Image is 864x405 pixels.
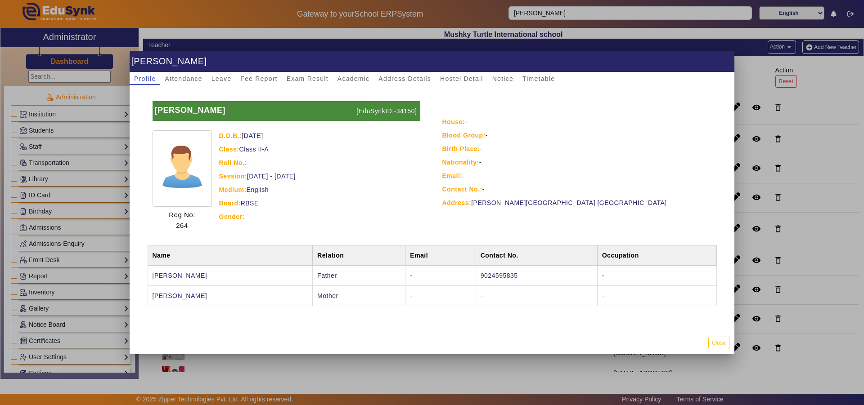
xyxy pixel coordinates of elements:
th: Contact No. [476,245,597,265]
div: Class II-A [219,144,420,155]
td: - [597,285,716,306]
div: - [442,116,714,127]
strong: Roll No.: [219,159,247,166]
td: Father [313,265,405,285]
strong: Session: [219,173,247,180]
div: RBSE [219,198,420,209]
b: [PERSON_NAME] [155,106,226,115]
span: Timetable [522,76,555,82]
strong: Gender: [219,213,245,220]
div: - [442,184,714,195]
span: Exam Result [287,76,328,82]
div: [DATE] [219,130,420,141]
p: [EduSynkID:-34150] [354,101,420,121]
div: [PERSON_NAME][GEOGRAPHIC_DATA] [GEOGRAPHIC_DATA] [442,197,714,208]
div: - [219,157,420,168]
td: [PERSON_NAME] [148,265,313,285]
p: Reg No: [169,209,195,220]
strong: Address: [442,199,472,206]
button: Close [708,337,729,349]
h1: [PERSON_NAME] [130,51,734,72]
strong: Board: [219,200,241,207]
span: Fee Report [240,76,278,82]
span: Notice [492,76,513,82]
strong: Email: [442,172,463,179]
span: Academic [337,76,369,82]
div: - [442,157,714,168]
td: 9024595835 [476,265,597,285]
strong: House: [442,118,465,125]
strong: Blood Group: [442,132,486,139]
th: Email [405,245,476,265]
div: [DATE] - [DATE] [219,171,420,182]
span: Profile [134,76,156,82]
strong: Class: [219,146,239,153]
th: Name [148,245,313,265]
strong: Contact No.: [442,186,482,193]
div: English [219,184,420,195]
strong: Medium: [219,186,247,193]
th: Relation [313,245,405,265]
td: - [405,285,476,306]
div: - [442,170,714,181]
td: [PERSON_NAME] [148,285,313,306]
td: Mother [313,285,405,306]
th: Occupation [597,245,716,265]
td: - [476,285,597,306]
strong: Birth Place: [442,145,480,152]
div: - [442,130,714,141]
div: - [442,143,714,154]
span: Leave [211,76,231,82]
strong: D.O.B.: [219,132,242,139]
td: - [405,265,476,285]
p: 264 [169,220,195,231]
td: - [597,265,716,285]
strong: Nationality: [442,159,479,166]
span: Address Details [378,76,431,82]
span: Attendance [165,76,202,82]
span: Hostel Detail [440,76,483,82]
img: profile.png [153,130,212,207]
